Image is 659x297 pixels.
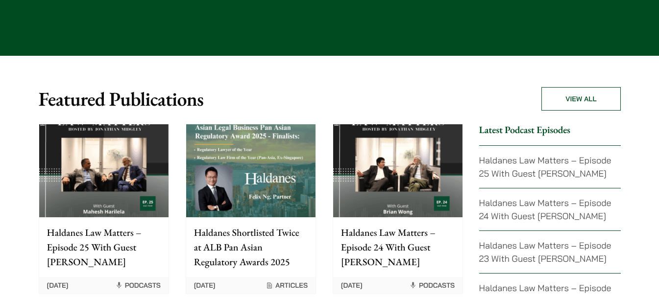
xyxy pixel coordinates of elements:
time: [DATE] [341,281,363,290]
a: Haldanes Law Matters – Episode 25 With Guest [PERSON_NAME] [DATE] Podcasts [39,124,169,294]
a: Haldanes Law Matters – Episode 25 With Guest [PERSON_NAME] [479,155,611,179]
h3: Latest Podcast Episodes [479,124,621,136]
span: Podcasts [115,281,161,290]
a: View All [541,87,620,111]
p: Haldanes Law Matters – Episode 24 With Guest [PERSON_NAME] [341,225,455,269]
p: Haldanes Law Matters – Episode 25 With Guest [PERSON_NAME] [47,225,161,269]
span: Articles [266,281,308,290]
p: Haldanes Shortlisted Twice at ALB Pan Asian Regulatory Awards 2025 [194,225,308,269]
h2: Featured Publications [39,87,350,111]
a: Haldanes Law Matters – Episode 23 With Guest [PERSON_NAME] [479,240,611,264]
time: [DATE] [194,281,216,290]
time: [DATE] [47,281,69,290]
a: Haldanes Shortlisted Twice at ALB Pan Asian Regulatory Awards 2025 [DATE] Articles [186,124,316,294]
a: Haldanes Law Matters – Episode 24 With Guest [PERSON_NAME] [479,197,611,222]
a: Haldanes Law Matters – Episode 24 With Guest [PERSON_NAME] [DATE] Podcasts [333,124,463,294]
span: Podcasts [409,281,455,290]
